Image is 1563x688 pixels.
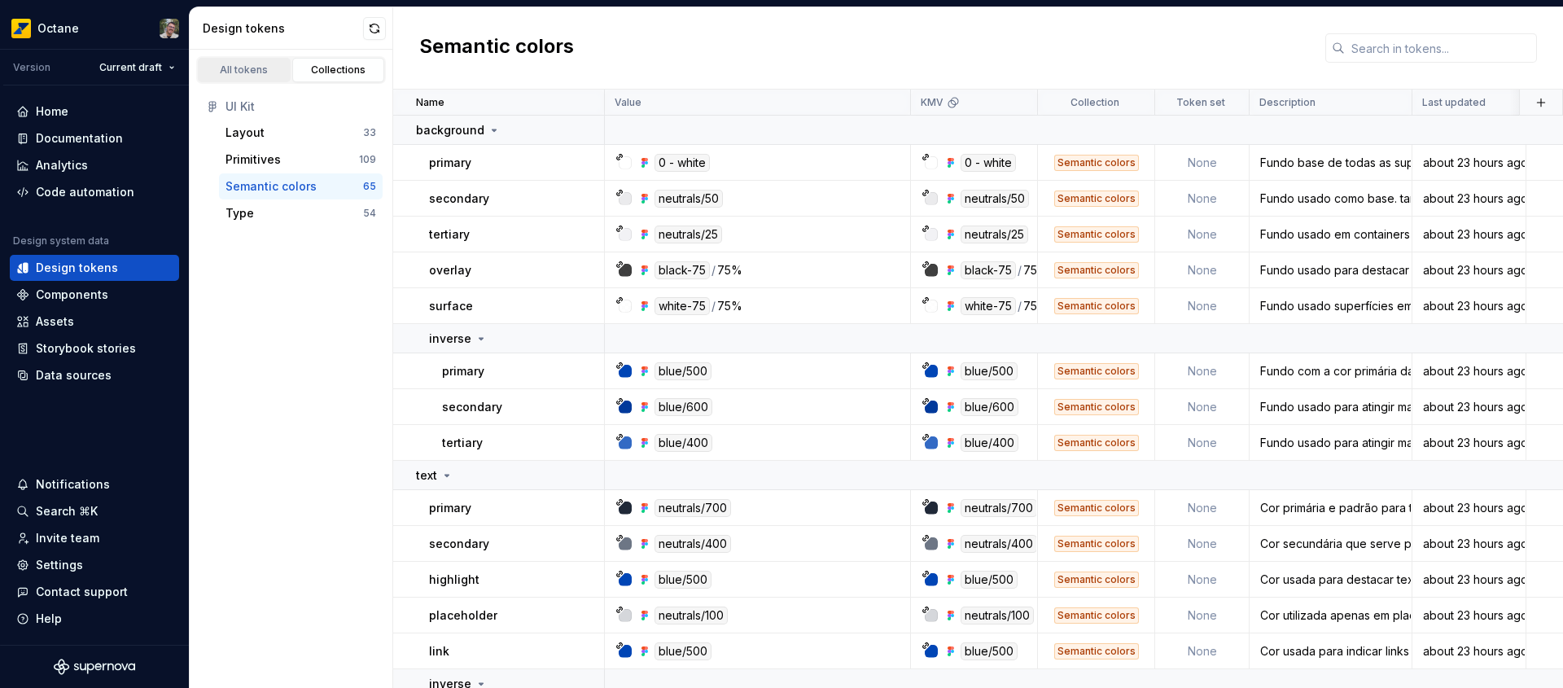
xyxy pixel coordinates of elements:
[429,643,449,660] p: link
[1345,33,1537,63] input: Search in tokens...
[429,572,479,588] p: highlight
[961,154,1016,172] div: 0 - white
[1259,96,1316,109] p: Description
[429,536,489,552] p: secondary
[37,20,79,37] div: Octane
[1054,226,1139,243] div: Semantic colors
[10,471,179,497] button: Notifications
[36,287,108,303] div: Components
[36,557,83,573] div: Settings
[655,499,731,517] div: neutrals/700
[1155,633,1250,669] td: None
[36,611,62,627] div: Help
[219,200,383,226] a: Type54
[10,362,179,388] a: Data sources
[1054,155,1139,171] div: Semantic colors
[10,125,179,151] a: Documentation
[655,154,710,172] div: 0 - white
[225,99,376,115] div: UI Kit
[655,607,728,624] div: neutrals/100
[203,20,363,37] div: Design tokens
[10,498,179,524] button: Search ⌘K
[655,398,712,416] div: blue/600
[10,152,179,178] a: Analytics
[225,205,254,221] div: Type
[225,178,317,195] div: Semantic colors
[36,103,68,120] div: Home
[429,500,471,516] p: primary
[655,434,712,452] div: blue/400
[961,261,1016,279] div: black-75
[36,130,123,147] div: Documentation
[921,96,943,109] p: KMV
[298,64,379,77] div: Collections
[10,179,179,205] a: Code automation
[1250,500,1411,516] div: Cor primária e padrão para textos. Deve ser usada no conteúdo mais relevante.
[160,19,179,38] img: Tiago
[36,476,110,493] div: Notifications
[1413,262,1525,278] div: about 23 hours ago
[1250,191,1411,207] div: Fundo usado como base. também pode ser usado em elementos sobre o fundo primário para atingir mai...
[1054,607,1139,624] div: Semantic colors
[1070,96,1119,109] p: Collection
[1250,536,1411,552] div: Cor secundária que serve principalmente para textos de apoio ou de menor relevância.
[1054,298,1139,314] div: Semantic colors
[1250,643,1411,660] div: Cor usada para indicar links textuais.
[711,297,716,315] div: /
[1054,536,1139,552] div: Semantic colors
[36,503,98,519] div: Search ⌘K
[655,226,722,243] div: neutrals/25
[36,313,74,330] div: Assets
[99,61,162,74] span: Current draft
[10,335,179,362] a: Storybook stories
[1155,389,1250,425] td: None
[655,261,710,279] div: black-75
[36,367,112,383] div: Data sources
[219,147,383,173] button: Primitives109
[1413,155,1525,171] div: about 23 hours ago
[615,96,641,109] p: Value
[36,260,118,276] div: Design tokens
[10,552,179,578] a: Settings
[1250,262,1411,278] div: Fundo usado para destacar elementos temporários acima da interface.
[961,571,1018,589] div: blue/500
[1054,191,1139,207] div: Semantic colors
[961,226,1028,243] div: neutrals/25
[655,571,711,589] div: blue/500
[225,151,281,168] div: Primitives
[1155,252,1250,288] td: None
[363,126,376,139] div: 33
[1155,181,1250,217] td: None
[10,255,179,281] a: Design tokens
[1023,261,1049,279] div: 75%
[3,11,186,46] button: OctaneTiago
[1155,145,1250,181] td: None
[1018,261,1022,279] div: /
[1155,425,1250,461] td: None
[655,297,710,315] div: white-75
[429,331,471,347] p: inverse
[204,64,285,77] div: All tokens
[416,122,484,138] p: background
[363,207,376,220] div: 54
[1054,435,1139,451] div: Semantic colors
[219,173,383,199] button: Semantic colors65
[1023,297,1049,315] div: 75%
[961,398,1018,416] div: blue/600
[442,435,483,451] p: tertiary
[1413,435,1525,451] div: about 23 hours ago
[219,120,383,146] button: Layout33
[429,155,471,171] p: primary
[961,499,1037,517] div: neutrals/700
[54,659,135,675] svg: Supernova Logo
[10,309,179,335] a: Assets
[416,467,437,484] p: text
[36,530,99,546] div: Invite team
[1250,399,1411,415] div: Fundo usado para atingir maior destaque em telas com maior a presença da marca.
[429,262,471,278] p: overlay
[429,298,473,314] p: surface
[1054,262,1139,278] div: Semantic colors
[1250,155,1411,171] div: Fundo base de todas as superfícies.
